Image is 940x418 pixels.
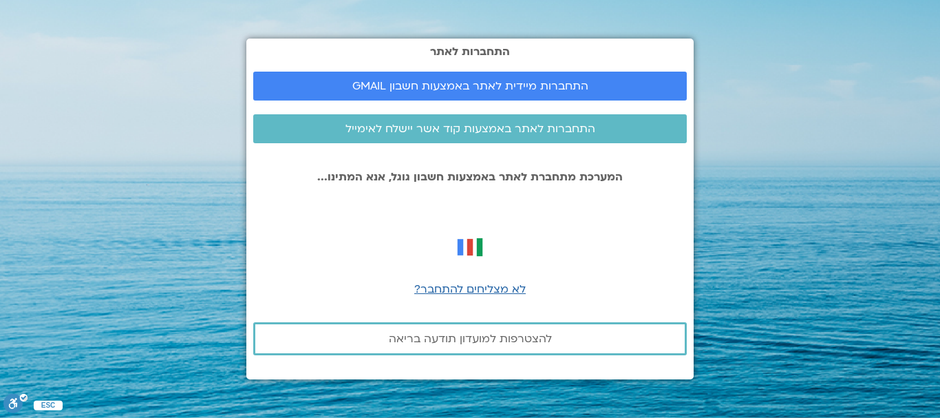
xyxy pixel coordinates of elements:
[253,45,687,58] h2: התחברות לאתר
[253,171,687,183] p: המערכת מתחברת לאתר באמצעות חשבון גוגל, אנא המתינו...
[253,114,687,143] a: התחברות לאתר באמצעות קוד אשר יישלח לאימייל
[389,333,552,345] span: להצטרפות למועדון תודעה בריאה
[345,123,595,135] span: התחברות לאתר באמצעות קוד אשר יישלח לאימייל
[253,322,687,355] a: להצטרפות למועדון תודעה בריאה
[352,80,588,92] span: התחברות מיידית לאתר באמצעות חשבון GMAIL
[414,282,526,297] a: לא מצליחים להתחבר?
[253,72,687,101] a: התחברות מיידית לאתר באמצעות חשבון GMAIL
